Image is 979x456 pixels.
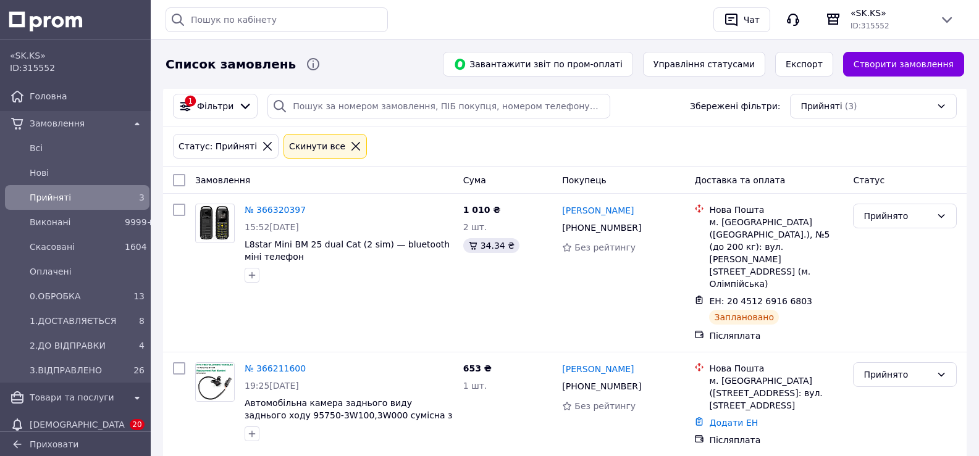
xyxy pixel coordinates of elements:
[562,223,641,233] span: [PHONE_NUMBER]
[166,7,388,32] input: Пошук по кабінету
[125,217,154,227] span: 9999+
[133,291,145,301] span: 13
[30,216,120,228] span: Виконані
[463,381,487,391] span: 1 шт.
[245,363,306,373] a: № 366211600
[643,52,765,77] button: Управління статусами
[709,310,779,325] div: Заплановано
[30,439,78,449] span: Приховати
[775,52,833,77] button: Експорт
[443,52,633,77] button: Завантажити звіт по пром-оплаті
[30,339,120,352] span: 2.ДО ВІДПРАВКИ
[574,401,636,411] span: Без рейтингу
[574,243,636,252] span: Без рейтингу
[741,10,762,29] div: Чат
[709,204,843,216] div: Нова Пошта
[562,363,634,375] a: [PERSON_NAME]
[30,167,145,179] span: Нові
[287,139,348,153] div: Cкинути все
[245,222,299,232] span: 15:52[DATE]
[198,204,232,243] img: Фото товару
[709,330,843,342] div: Післяплата
[690,100,780,112] span: Збережені фільтри:
[694,175,785,185] span: Доставка та оплата
[195,204,235,243] a: Фото товару
[562,204,634,217] a: [PERSON_NAME]
[863,368,931,381] div: Прийнято
[709,362,843,375] div: Нова Пошта
[843,52,964,77] a: Створити замовлення
[30,90,145,102] span: Головна
[709,434,843,446] div: Післяплата
[30,191,120,204] span: Прийняті
[30,290,120,302] span: 0.ОБРОБКА
[800,100,842,112] span: Прийняті
[463,363,492,373] span: 653 ₴
[463,222,487,232] span: 2 шт.
[851,22,889,30] span: ID: 315552
[845,101,857,111] span: (3)
[713,7,770,32] button: Чат
[197,100,233,112] span: Фільтри
[30,265,145,278] span: Оплачені
[133,365,145,375] span: 26
[196,363,234,400] img: Фото товару
[245,381,299,391] span: 19:25[DATE]
[267,94,610,118] input: Пошук за номером замовлення, ПІБ покупця, номером телефону, Email, номером накладної
[30,418,125,431] span: [DEMOGRAPHIC_DATA]
[10,49,145,62] span: «SK.KS»
[851,7,930,19] span: «SK.KS»
[166,56,296,73] span: Список замовлень
[30,364,120,376] span: 3.ВІДПРАВЛЕНО
[709,375,843,412] div: м. [GEOGRAPHIC_DATA] ([STREET_ADDRESS]: вул. [STREET_ADDRESS]
[30,315,120,327] span: 1.ДОСТАВЛЯЄТЬСЯ
[463,205,501,215] span: 1 010 ₴
[562,381,641,391] span: [PHONE_NUMBER]
[139,316,145,326] span: 8
[562,175,606,185] span: Покупець
[30,391,125,404] span: Товари та послуги
[176,139,259,153] div: Статус: Прийняті
[30,142,145,154] span: Всi
[709,296,812,306] span: ЕН: 20 4512 6916 6803
[709,418,758,428] a: Додати ЕН
[125,242,147,252] span: 1604
[463,175,486,185] span: Cума
[245,205,306,215] a: № 366320397
[130,419,144,430] span: 20
[853,175,884,185] span: Статус
[195,362,235,402] a: Фото товару
[139,193,145,202] span: 3
[30,241,120,253] span: Скасовані
[30,117,125,130] span: Замовлення
[245,239,450,262] a: L8star Mini BM 25 dual Cat (2 sim) — bluetooth міні телефон
[245,398,453,445] a: Автомобільна камера заднього виду заднього ходу 95750-3W100,3W000 сумісна з автомобілем Kia Sport...
[709,216,843,290] div: м. [GEOGRAPHIC_DATA] ([GEOGRAPHIC_DATA].), №5 (до 200 кг): вул. [PERSON_NAME][STREET_ADDRESS] (м....
[139,341,145,350] span: 4
[863,209,931,223] div: Прийнято
[10,63,55,73] span: ID: 315552
[195,175,250,185] span: Замовлення
[463,238,519,253] div: 34.34 ₴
